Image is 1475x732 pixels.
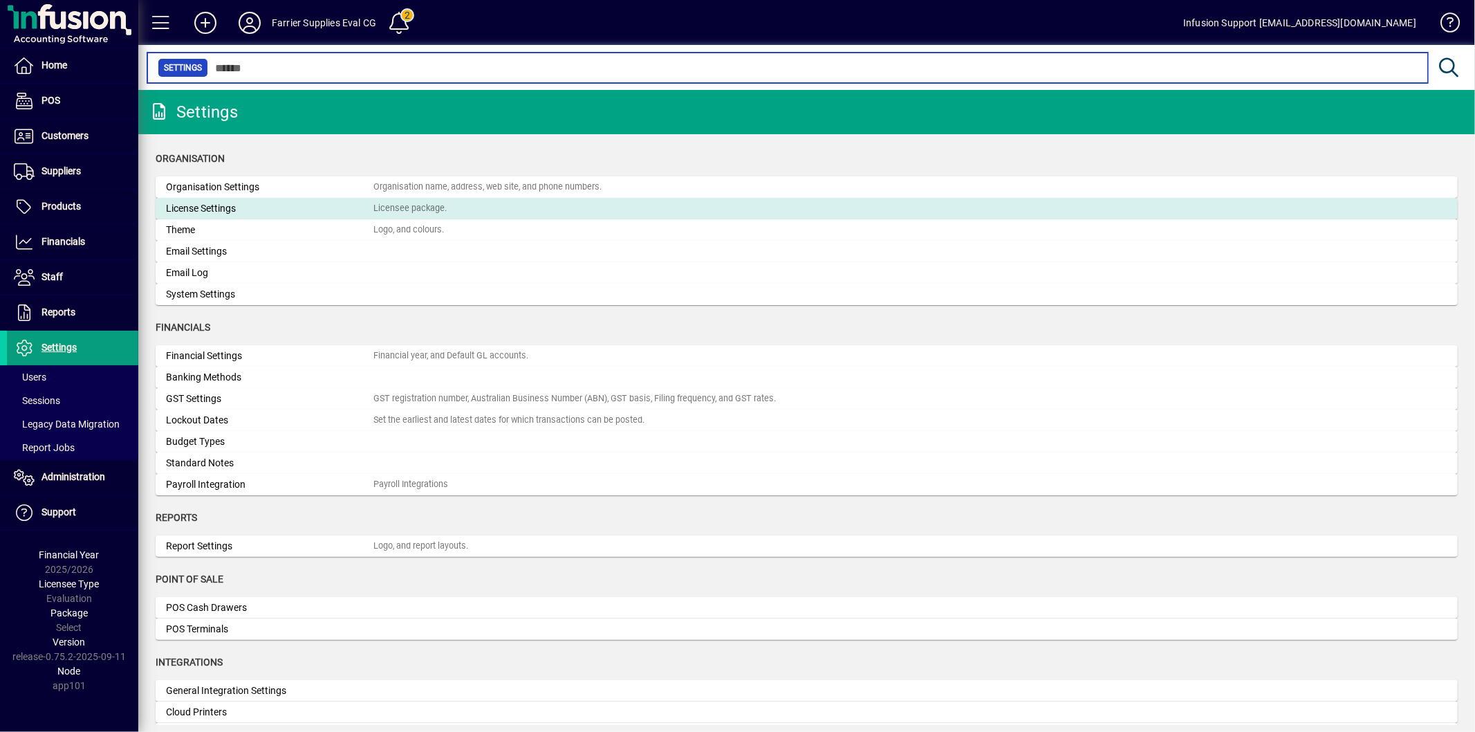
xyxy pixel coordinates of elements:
[7,436,138,459] a: Report Jobs
[166,434,373,449] div: Budget Types
[156,452,1458,474] a: Standard Notes
[373,349,528,363] div: Financial year, and Default GL accounts.
[156,322,210,333] span: Financials
[156,176,1458,198] a: Organisation SettingsOrganisation name, address, web site, and phone numbers.
[166,684,373,698] div: General Integration Settings
[156,574,223,585] span: Point of Sale
[166,705,373,720] div: Cloud Printers
[41,306,75,318] span: Reports
[156,410,1458,431] a: Lockout DatesSet the earliest and latest dates for which transactions can be posted.
[7,495,138,530] a: Support
[156,680,1458,702] a: General Integration Settings
[41,60,67,71] span: Home
[1183,12,1416,34] div: Infusion Support [EMAIL_ADDRESS][DOMAIN_NAME]
[166,622,373,637] div: POS Terminals
[7,119,138,154] a: Customers
[166,456,373,470] div: Standard Notes
[156,431,1458,452] a: Budget Types
[156,388,1458,410] a: GST SettingsGST registration number, Australian Business Number (ABN), GST basis, Filing frequenc...
[7,154,138,189] a: Suppliers
[41,236,85,247] span: Financials
[14,395,60,406] span: Sessions
[156,262,1458,284] a: Email Log
[272,12,376,34] div: Farrier Supplies Eval CG
[156,536,1458,557] a: Report SettingsLogo, and report layouts.
[7,460,138,495] a: Administration
[156,198,1458,219] a: License SettingsLicensee package.
[156,474,1458,495] a: Payroll IntegrationPayroll Integrations
[39,578,100,589] span: Licensee Type
[156,597,1458,619] a: POS Cash Drawers
[373,223,444,237] div: Logo, and colours.
[166,266,373,280] div: Email Log
[156,367,1458,388] a: Banking Methods
[41,471,105,482] span: Administration
[166,201,373,216] div: License Settings
[156,512,197,523] span: Reports
[50,607,88,619] span: Package
[7,260,138,295] a: Staff
[166,539,373,553] div: Report Settings
[7,389,138,412] a: Sessions
[166,601,373,615] div: POS Cash Drawers
[373,181,602,194] div: Organisation name, address, web site, and phone numbers.
[228,10,272,35] button: Profile
[156,284,1458,305] a: System Settings
[164,61,202,75] span: Settings
[166,370,373,385] div: Banking Methods
[53,637,86,648] span: Version
[183,10,228,35] button: Add
[39,549,100,560] span: Financial Year
[58,666,81,677] span: Node
[41,165,81,176] span: Suppliers
[166,244,373,259] div: Email Settings
[156,702,1458,723] a: Cloud Printers
[7,365,138,389] a: Users
[373,202,447,215] div: Licensee package.
[41,271,63,282] span: Staff
[166,223,373,237] div: Theme
[166,477,373,492] div: Payroll Integration
[373,414,644,427] div: Set the earliest and latest dates for which transactions can be posted.
[156,657,223,668] span: Integrations
[7,412,138,436] a: Legacy Data Migration
[41,506,76,518] span: Support
[41,201,81,212] span: Products
[166,349,373,363] div: Financial Settings
[373,540,468,553] div: Logo, and report layouts.
[7,225,138,259] a: Financials
[41,130,89,141] span: Customers
[41,95,60,106] span: POS
[7,190,138,224] a: Products
[166,180,373,194] div: Organisation Settings
[14,419,120,430] span: Legacy Data Migration
[166,413,373,428] div: Lockout Dates
[7,295,138,330] a: Reports
[7,84,138,118] a: POS
[156,219,1458,241] a: ThemeLogo, and colours.
[149,101,238,123] div: Settings
[156,619,1458,640] a: POS Terminals
[166,392,373,406] div: GST Settings
[14,442,75,453] span: Report Jobs
[156,241,1458,262] a: Email Settings
[7,48,138,83] a: Home
[156,153,225,164] span: Organisation
[373,478,448,491] div: Payroll Integrations
[156,345,1458,367] a: Financial SettingsFinancial year, and Default GL accounts.
[14,372,46,383] span: Users
[373,392,776,405] div: GST registration number, Australian Business Number (ABN), GST basis, Filing frequency, and GST r...
[1430,3,1458,48] a: Knowledge Base
[41,342,77,353] span: Settings
[166,287,373,302] div: System Settings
